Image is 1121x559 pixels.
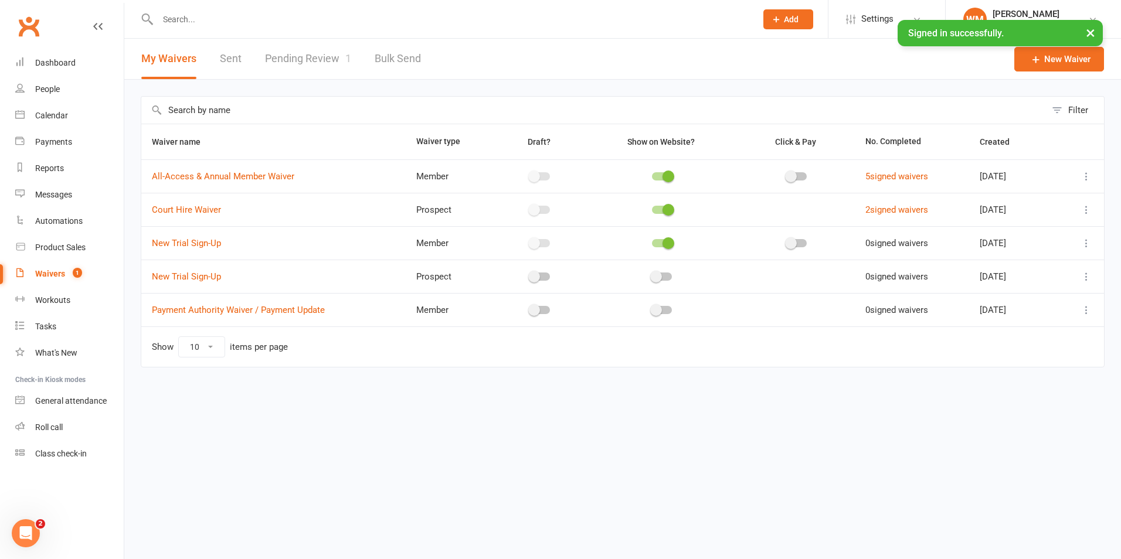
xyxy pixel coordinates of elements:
a: 5signed waivers [865,171,928,182]
a: What's New [15,340,124,366]
a: Tasks [15,313,124,340]
div: Product Sales [35,243,86,252]
div: Waivers [35,269,65,278]
div: Roll call [35,422,63,432]
span: Click & Pay [775,137,816,146]
input: Search... [154,11,748,28]
td: Member [406,226,494,260]
button: Show on Website? [617,135,708,149]
a: Class kiosk mode [15,441,124,467]
a: Product Sales [15,234,124,261]
a: Clubworx [14,12,43,41]
div: Messages [35,190,72,199]
td: Prospect [406,193,494,226]
a: Pending Review1 [265,39,351,79]
div: Filter [1068,103,1088,117]
div: Dashboard [35,58,76,67]
span: Settings [861,6,894,32]
div: General attendance [35,396,107,405]
a: New Trial Sign-Up [152,271,221,282]
span: Show on Website? [627,137,695,146]
a: General attendance kiosk mode [15,388,124,414]
a: New Waiver [1014,47,1104,71]
span: 2 [36,519,45,529]
a: Bulk Send [375,39,421,79]
button: My Waivers [141,39,196,79]
span: 0 signed waivers [865,305,928,315]
span: Add [784,15,799,24]
input: Search by name [141,97,1046,124]
button: Created [980,135,1023,149]
td: [DATE] [969,260,1056,293]
th: No. Completed [855,124,969,159]
div: Class check-in [35,449,87,458]
a: Sent [220,39,242,79]
th: Waiver type [406,124,494,159]
button: Waiver name [152,135,213,149]
span: 0 signed waivers [865,271,928,282]
td: Member [406,293,494,326]
a: Dashboard [15,50,124,76]
span: Created [980,137,1023,146]
div: Reports [35,163,64,173]
span: 1 [345,52,351,64]
td: [DATE] [969,159,1056,193]
div: items per page [230,342,288,352]
a: Payment Authority Waiver / Payment Update [152,305,325,315]
a: All-Access & Annual Member Waiver [152,171,294,182]
td: Prospect [406,260,494,293]
a: Calendar [15,103,124,129]
div: Calendar [35,111,68,120]
div: [PERSON_NAME] [993,9,1061,19]
a: Workouts [15,287,124,313]
div: Coastal Basketball [993,19,1061,30]
div: Workouts [35,295,70,305]
a: Payments [15,129,124,155]
a: Automations [15,208,124,234]
button: Add [763,9,813,29]
a: Messages [15,182,124,208]
a: Roll call [15,414,124,441]
button: Draft? [517,135,563,149]
span: Draft? [528,137,551,146]
div: WM [963,8,987,31]
a: People [15,76,124,103]
button: Filter [1046,97,1104,124]
span: 0 signed waivers [865,238,928,248]
div: What's New [35,348,77,357]
div: Payments [35,137,72,146]
span: Signed in successfully. [908,28,1004,39]
span: Waiver name [152,137,213,146]
div: People [35,84,60,94]
button: × [1080,20,1101,45]
div: Automations [35,216,83,226]
a: Waivers 1 [15,261,124,287]
td: [DATE] [969,226,1056,260]
a: 2signed waivers [865,204,928,215]
td: [DATE] [969,193,1056,226]
button: Click & Pay [765,135,829,149]
div: Show [152,336,288,357]
td: Member [406,159,494,193]
iframe: Intercom live chat [12,519,40,547]
div: Tasks [35,322,56,331]
td: [DATE] [969,293,1056,326]
a: Reports [15,155,124,182]
a: New Trial Sign-Up [152,238,221,248]
a: Court Hire Waiver [152,204,221,215]
span: 1 [73,268,82,278]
